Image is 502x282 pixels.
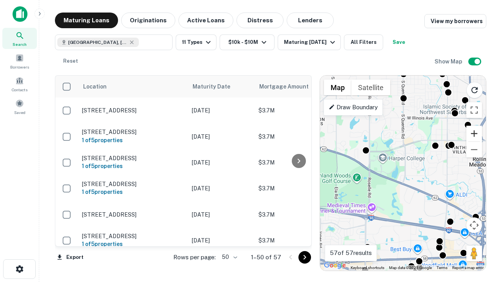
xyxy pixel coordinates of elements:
span: [GEOGRAPHIC_DATA], [GEOGRAPHIC_DATA] [68,39,127,46]
button: Drag Pegman onto the map to open Street View [466,246,482,261]
h6: 1 of 5 properties [82,240,184,248]
th: Maturity Date [188,76,255,98]
a: Search [2,28,37,49]
p: [STREET_ADDRESS] [82,211,184,218]
button: Reset [58,53,83,69]
a: Saved [2,96,37,117]
button: Save your search to get updates of matches that match your search criteria. [386,34,411,50]
button: All Filters [344,34,383,50]
iframe: Chat Widget [463,194,502,232]
span: Borrowers [10,64,29,70]
h6: Show Map [435,57,464,66]
p: Rows per page: [173,253,216,262]
button: Originations [121,13,175,28]
a: Open this area in Google Maps (opens a new window) [322,260,348,271]
button: Go to next page [298,251,311,264]
button: Distress [236,13,284,28]
button: Toggle fullscreen view [466,102,482,118]
span: Maturity Date [193,82,240,91]
button: Maturing Loans [55,13,118,28]
p: [DATE] [192,184,251,193]
div: Maturing [DATE] [284,38,337,47]
h6: 1 of 5 properties [82,136,184,145]
button: Export [55,251,85,263]
p: 57 of 57 results [330,248,372,258]
p: Draw Boundary [329,103,378,112]
a: View my borrowers [424,14,486,28]
img: Google [322,260,348,271]
p: $3.7M [258,158,337,167]
p: [STREET_ADDRESS] [82,128,184,136]
p: $3.7M [258,106,337,115]
button: Active Loans [178,13,233,28]
button: Show satellite imagery [351,80,390,95]
div: 50 [219,251,238,263]
p: [STREET_ADDRESS] [82,181,184,188]
button: 11 Types [176,34,216,50]
span: Saved [14,109,25,116]
p: [STREET_ADDRESS] [82,233,184,240]
button: Zoom out [466,142,482,157]
button: Maturing [DATE] [278,34,341,50]
p: 1–50 of 57 [251,253,281,262]
button: Reload search area [466,82,483,98]
button: Show street map [324,80,351,95]
span: Search [13,41,27,47]
button: Zoom in [466,126,482,141]
h6: 1 of 5 properties [82,162,184,170]
a: Contacts [2,73,37,94]
p: [DATE] [192,158,251,167]
span: Contacts [12,87,27,93]
p: [DATE] [192,106,251,115]
span: Location [83,82,107,91]
a: Report a map error [452,266,484,270]
p: [DATE] [192,132,251,141]
button: $10k - $10M [220,34,275,50]
th: Mortgage Amount [255,76,341,98]
p: [DATE] [192,236,251,245]
p: $3.7M [258,236,337,245]
button: Lenders [287,13,334,28]
p: [DATE] [192,210,251,219]
button: Keyboard shortcuts [351,265,384,271]
img: capitalize-icon.png [13,6,27,22]
a: Terms (opens in new tab) [437,266,447,270]
h6: 1 of 5 properties [82,188,184,196]
th: Location [78,76,188,98]
span: Mortgage Amount [259,82,319,91]
p: [STREET_ADDRESS] [82,155,184,162]
div: 0 0 [320,76,486,271]
p: $3.7M [258,132,337,141]
span: Map data ©2025 Google [389,266,432,270]
p: [STREET_ADDRESS] [82,107,184,114]
p: $3.7M [258,184,337,193]
a: Borrowers [2,51,37,72]
p: $3.7M [258,210,337,219]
